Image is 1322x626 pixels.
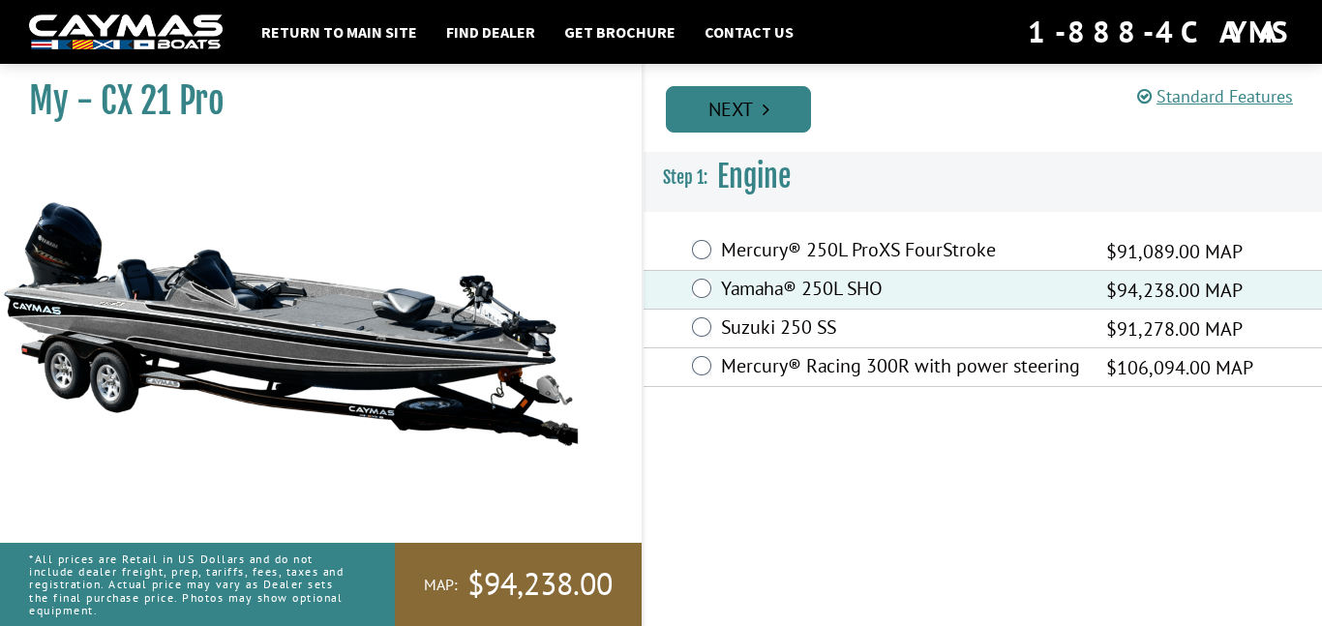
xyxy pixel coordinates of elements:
a: Get Brochure [555,19,685,45]
h3: Engine [644,141,1322,213]
span: $94,238.00 [467,564,613,605]
div: 1-888-4CAYMAS [1028,11,1293,53]
a: Next [666,86,811,133]
span: $91,278.00 MAP [1106,314,1243,343]
a: Standard Features [1137,85,1293,107]
label: Mercury® Racing 300R with power steering [721,354,1082,382]
h1: My - CX 21 Pro [29,79,593,123]
span: $106,094.00 MAP [1106,353,1253,382]
img: white-logo-c9c8dbefe5ff5ceceb0f0178aa75bf4bb51f6bca0971e226c86eb53dfe498488.png [29,15,223,50]
span: $91,089.00 MAP [1106,237,1243,266]
ul: Pagination [661,83,1322,133]
span: MAP: [424,575,458,595]
a: Contact Us [695,19,803,45]
a: MAP:$94,238.00 [395,543,642,626]
label: Mercury® 250L ProXS FourStroke [721,238,1082,266]
a: Return to main site [252,19,427,45]
a: Find Dealer [436,19,545,45]
span: $94,238.00 MAP [1106,276,1243,305]
p: *All prices are Retail in US Dollars and do not include dealer freight, prep, tariffs, fees, taxe... [29,543,351,626]
label: Yamaha® 250L SHO [721,277,1082,305]
label: Suzuki 250 SS [721,315,1082,343]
